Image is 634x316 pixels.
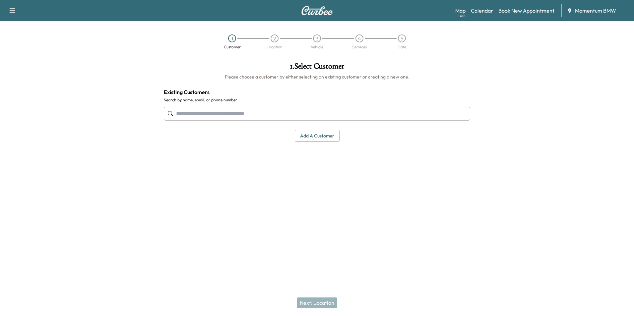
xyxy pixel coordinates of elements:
button: Add a customer [295,130,340,142]
a: Calendar [471,7,493,15]
div: Location [267,45,283,49]
div: 5 [398,34,406,42]
h1: 1 . Select Customer [164,62,470,74]
div: Vehicle [311,45,323,49]
a: Book New Appointment [498,7,554,15]
img: Curbee Logo [301,6,333,15]
span: Momentum BMW [575,7,616,15]
div: Beta [459,14,466,19]
a: MapBeta [455,7,466,15]
div: 4 [355,34,363,42]
div: 1 [228,34,236,42]
div: Date [398,45,406,49]
div: 2 [271,34,279,42]
label: Search by name, email, or phone number [164,97,470,103]
h4: Existing Customers [164,88,470,96]
div: Customer [224,45,241,49]
div: Services [352,45,367,49]
div: 3 [313,34,321,42]
h6: Please choose a customer by either selecting an existing customer or creating a new one. [164,74,470,80]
